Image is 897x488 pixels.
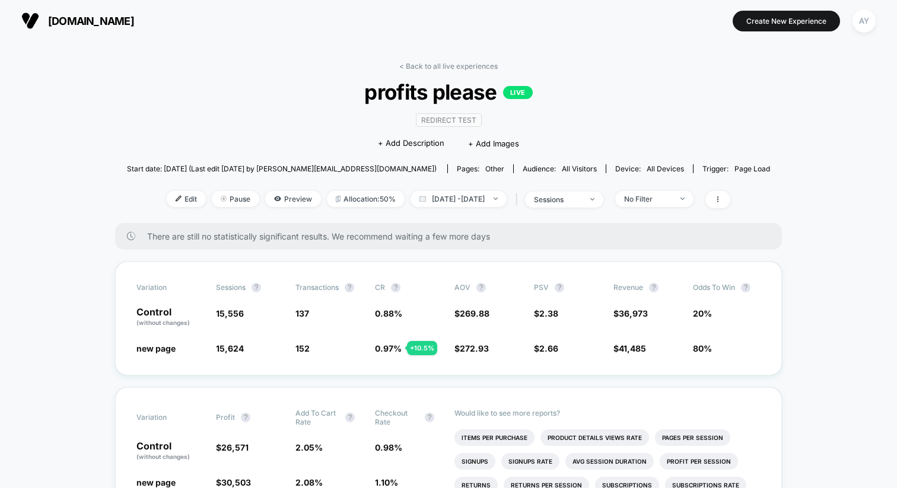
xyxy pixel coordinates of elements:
[454,453,495,470] li: Signups
[295,409,339,426] span: Add To Cart Rate
[345,413,355,422] button: ?
[733,11,840,31] button: Create New Experience
[425,413,434,422] button: ?
[416,113,482,127] span: Redirect Test
[378,138,444,149] span: + Add Description
[693,308,712,318] span: 20%
[241,413,250,422] button: ?
[407,341,437,355] div: + 10.5 %
[21,12,39,30] img: Visually logo
[655,429,730,446] li: Pages Per Session
[375,308,402,318] span: 0.88 %
[454,343,489,353] span: $
[147,231,758,241] span: There are still no statistically significant results. We recommend waiting a few more days
[375,409,419,426] span: Checkout Rate
[252,283,261,292] button: ?
[494,197,498,200] img: end
[136,409,202,426] span: Variation
[221,196,227,202] img: end
[295,308,309,318] span: 137
[336,196,341,202] img: rebalance
[375,283,385,292] span: CR
[136,319,190,326] span: (without changes)
[534,343,558,353] span: $
[619,343,646,353] span: 41,485
[734,164,770,173] span: Page Load
[619,308,648,318] span: 36,973
[540,429,649,446] li: Product Details Views Rate
[460,343,489,353] span: 272.93
[565,453,654,470] li: Avg Session Duration
[647,164,684,173] span: all devices
[613,308,648,318] span: $
[523,164,597,173] div: Audience:
[411,191,507,207] span: [DATE] - [DATE]
[391,283,400,292] button: ?
[295,343,310,353] span: 152
[503,86,533,99] p: LIVE
[216,283,246,292] span: Sessions
[216,343,244,353] span: 15,624
[375,477,398,487] span: 1.10 %
[375,343,402,353] span: 0.97 %
[454,283,470,292] span: AOV
[534,195,581,204] div: sessions
[221,477,251,487] span: 30,503
[539,343,558,353] span: 2.66
[375,442,402,452] span: 0.98 %
[741,283,750,292] button: ?
[136,283,202,292] span: Variation
[624,194,672,203] div: No Filter
[167,191,206,207] span: Edit
[649,283,659,292] button: ?
[853,9,876,33] div: AY
[216,413,235,422] span: Profit
[212,191,259,207] span: Pause
[693,343,712,353] span: 80%
[555,283,564,292] button: ?
[136,453,190,460] span: (without changes)
[454,429,535,446] li: Items Per Purchase
[613,283,643,292] span: Revenue
[501,453,559,470] li: Signups Rate
[590,198,594,200] img: end
[295,442,323,452] span: 2.05 %
[693,283,758,292] span: Odds to Win
[136,343,176,353] span: new page
[454,409,761,417] p: Would like to see more reports?
[606,164,693,173] span: Device:
[539,308,558,318] span: 2.38
[702,164,770,173] div: Trigger:
[534,283,549,292] span: PSV
[295,283,339,292] span: Transactions
[460,308,489,318] span: 269.88
[485,164,504,173] span: other
[660,453,738,470] li: Profit Per Session
[680,197,685,200] img: end
[265,191,321,207] span: Preview
[18,11,138,30] button: [DOMAIN_NAME]
[136,441,204,461] p: Control
[176,196,182,202] img: edit
[534,308,558,318] span: $
[48,15,134,27] span: [DOMAIN_NAME]
[216,442,249,452] span: $
[136,307,204,327] p: Control
[399,62,498,71] a: < Back to all live experiences
[216,308,244,318] span: 15,556
[295,477,323,487] span: 2.08 %
[513,191,525,208] span: |
[419,196,426,202] img: calendar
[159,79,737,104] span: profits please
[345,283,354,292] button: ?
[136,477,176,487] span: new page
[476,283,486,292] button: ?
[468,139,519,148] span: + Add Images
[454,308,489,318] span: $
[849,9,879,33] button: AY
[327,191,405,207] span: Allocation: 50%
[562,164,597,173] span: All Visitors
[127,164,437,173] span: Start date: [DATE] (Last edit [DATE] by [PERSON_NAME][EMAIL_ADDRESS][DOMAIN_NAME])
[221,442,249,452] span: 26,571
[216,477,251,487] span: $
